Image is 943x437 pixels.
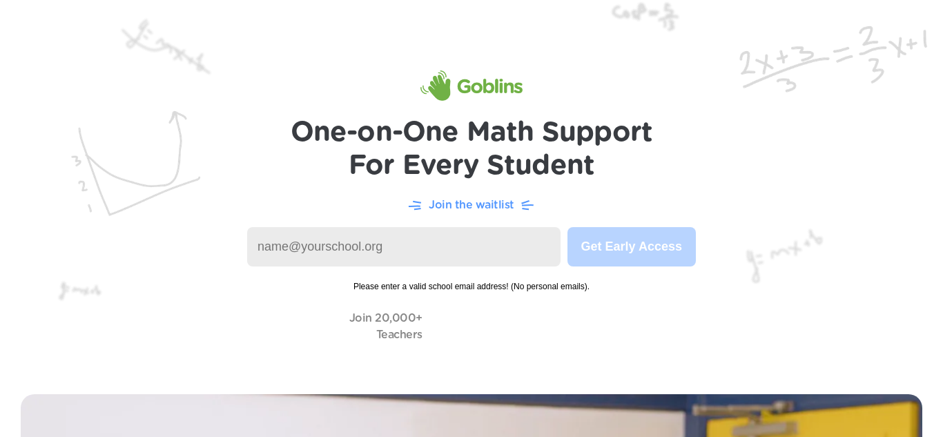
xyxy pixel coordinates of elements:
p: Join 20,000+ Teachers [349,310,422,343]
button: Get Early Access [567,227,696,266]
h1: One-on-One Math Support For Every Student [291,116,653,182]
span: Please enter a valid school email address! (No personal emails). [247,266,696,293]
p: Join the waitlist [429,197,514,213]
input: name@yourschool.org [247,227,561,266]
